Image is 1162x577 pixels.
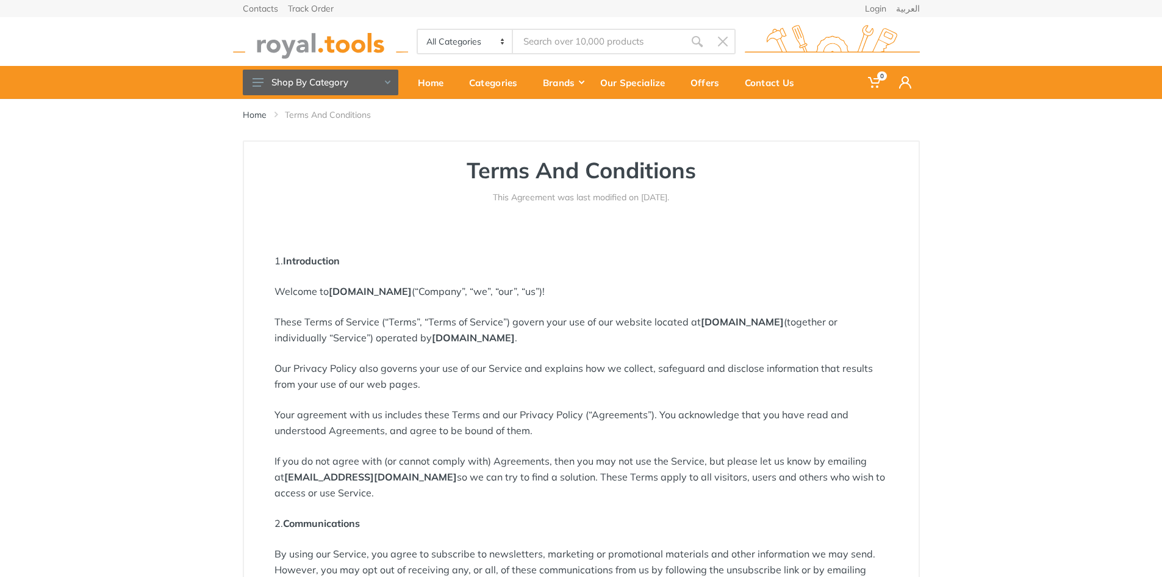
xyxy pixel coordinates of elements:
[274,517,281,529] span: 2
[284,471,457,483] span: [EMAIL_ADDRESS][DOMAIN_NAME]
[896,4,920,13] a: العربية
[329,285,412,297] span: [DOMAIN_NAME]
[274,314,888,346] p: These Terms of Service (“Terms”, “Terms of Service”) govern your use of our website located at (t...
[409,66,461,99] a: Home
[432,332,515,344] span: [DOMAIN_NAME]
[877,71,887,81] span: 0
[682,66,736,99] a: Offers
[243,109,920,121] nav: breadcrumb
[461,70,534,95] div: Categories
[274,453,888,501] p: If you do not agree with (or cannot comply with) Agreements, then you may not use the Service, bu...
[701,316,784,328] span: [DOMAIN_NAME]
[592,70,682,95] div: Our Specialize
[274,157,888,183] h1: Terms And Conditions
[409,70,461,95] div: Home
[736,66,811,99] a: Contact Us
[233,25,408,59] img: royal.tools Logo
[274,407,888,438] p: Your agreement with us includes these Terms and our Privacy Policy (“Agreements”). You acknowledg...
[513,29,684,54] input: Site search
[283,255,340,267] b: Introduction
[274,515,888,531] p: .
[745,25,920,59] img: royal.tools Logo
[534,70,592,95] div: Brands
[283,517,360,529] b: Communications
[243,70,398,95] button: Shop By Category
[285,109,389,121] li: Terms And Conditions
[243,109,267,121] a: Home
[865,4,886,13] a: Login
[461,66,534,99] a: Categories
[274,253,888,269] p: .
[288,4,334,13] a: Track Order
[274,360,888,392] p: Our Privacy Policy also governs your use of our Service and explains how we collect, safeguard an...
[418,30,514,53] select: Category
[274,283,888,299] p: Welcome to (“Company”, “we”, “our”, “us”)!
[243,4,278,13] a: Contacts
[274,255,281,267] span: 1
[859,66,891,99] a: 0
[274,191,888,204] div: This Agreement was last modified on [DATE].
[736,70,811,95] div: Contact Us
[682,70,736,95] div: Offers
[592,66,682,99] a: Our Specialize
